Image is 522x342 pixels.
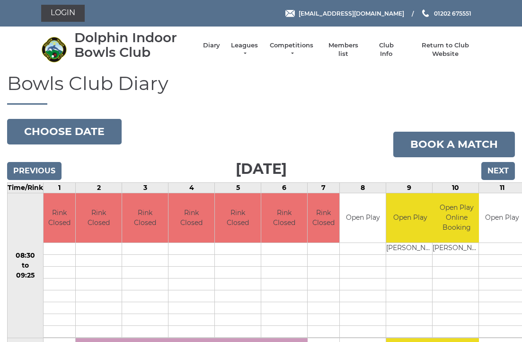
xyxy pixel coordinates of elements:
[203,41,220,50] a: Diary
[41,36,67,63] img: Dolphin Indoor Bowls Club
[215,182,261,193] td: 5
[308,182,340,193] td: 7
[285,10,295,17] img: Email
[76,182,122,193] td: 2
[7,162,62,180] input: Previous
[308,193,339,243] td: Rink Closed
[230,41,259,58] a: Leagues
[299,9,404,17] span: [EMAIL_ADDRESS][DOMAIN_NAME]
[122,193,168,243] td: Rink Closed
[409,41,481,58] a: Return to Club Website
[7,119,122,144] button: Choose date
[44,193,75,243] td: Rink Closed
[340,182,386,193] td: 8
[324,41,363,58] a: Members list
[168,182,215,193] td: 4
[386,182,433,193] td: 9
[261,193,307,243] td: Rink Closed
[433,182,479,193] td: 10
[8,182,44,193] td: Time/Rink
[386,243,434,255] td: [PERSON_NAME]
[76,193,122,243] td: Rink Closed
[372,41,400,58] a: Club Info
[215,193,261,243] td: Rink Closed
[340,193,386,243] td: Open Play
[122,182,168,193] td: 3
[44,182,76,193] td: 1
[74,30,194,60] div: Dolphin Indoor Bowls Club
[269,41,314,58] a: Competitions
[433,243,480,255] td: [PERSON_NAME]
[8,193,44,338] td: 08:30 to 09:25
[393,132,515,157] a: Book a match
[285,9,404,18] a: Email [EMAIL_ADDRESS][DOMAIN_NAME]
[434,9,471,17] span: 01202 675551
[422,9,429,17] img: Phone us
[261,182,308,193] td: 6
[386,193,434,243] td: Open Play
[168,193,214,243] td: Rink Closed
[481,162,515,180] input: Next
[7,73,515,105] h1: Bowls Club Diary
[433,193,480,243] td: Open Play Online Booking
[421,9,471,18] a: Phone us 01202 675551
[41,5,85,22] a: Login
